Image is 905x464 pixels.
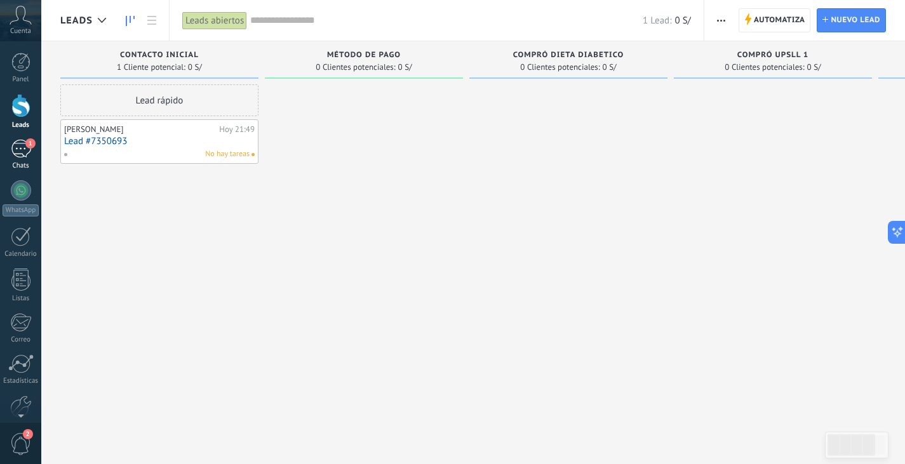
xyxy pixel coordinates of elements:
span: compró dieta diabetico [513,51,624,60]
span: 0 S/ [674,15,690,27]
span: COMPRÓ UPSLL 1 [737,51,808,60]
a: Automatiza [739,8,811,32]
span: método de pago [327,51,401,60]
button: Más [712,8,730,32]
div: Chats [3,162,39,170]
span: 0 S/ [188,63,202,71]
div: Panel [3,76,39,84]
span: Nuevo lead [831,9,880,32]
div: Calendario [3,250,39,258]
span: 0 S/ [603,63,617,71]
span: Cuenta [10,27,31,36]
span: No hay tareas [205,149,250,160]
span: No hay nada asignado [251,153,255,156]
span: 1 Cliente potencial: [117,63,185,71]
span: 0 Clientes potenciales: [316,63,395,71]
div: contacto inicial [67,51,252,62]
div: Correo [3,336,39,344]
div: COMPRÓ UPSLL 1 [680,51,866,62]
span: 2 [23,429,33,439]
span: Automatiza [754,9,805,32]
div: Listas [3,295,39,303]
div: Leads abiertos [182,11,247,30]
span: 0 Clientes potenciales: [725,63,804,71]
a: Lista [141,8,163,33]
span: 0 Clientes potenciales: [520,63,600,71]
a: Lead #7350693 [64,136,255,147]
div: WhatsApp [3,204,39,216]
div: compró dieta diabetico [476,51,661,62]
span: Leads [60,15,93,27]
span: 0 S/ [807,63,821,71]
span: 1 [25,138,36,149]
a: Nuevo lead [817,8,886,32]
div: Estadísticas [3,377,39,385]
div: Hoy 21:49 [219,124,255,135]
div: Leads [3,121,39,129]
span: 1 Lead: [643,15,671,27]
div: Lead rápido [60,84,258,116]
div: [PERSON_NAME] [64,124,216,135]
a: Leads [119,8,141,33]
div: método de pago [271,51,457,62]
span: 0 S/ [398,63,412,71]
span: contacto inicial [120,51,199,60]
